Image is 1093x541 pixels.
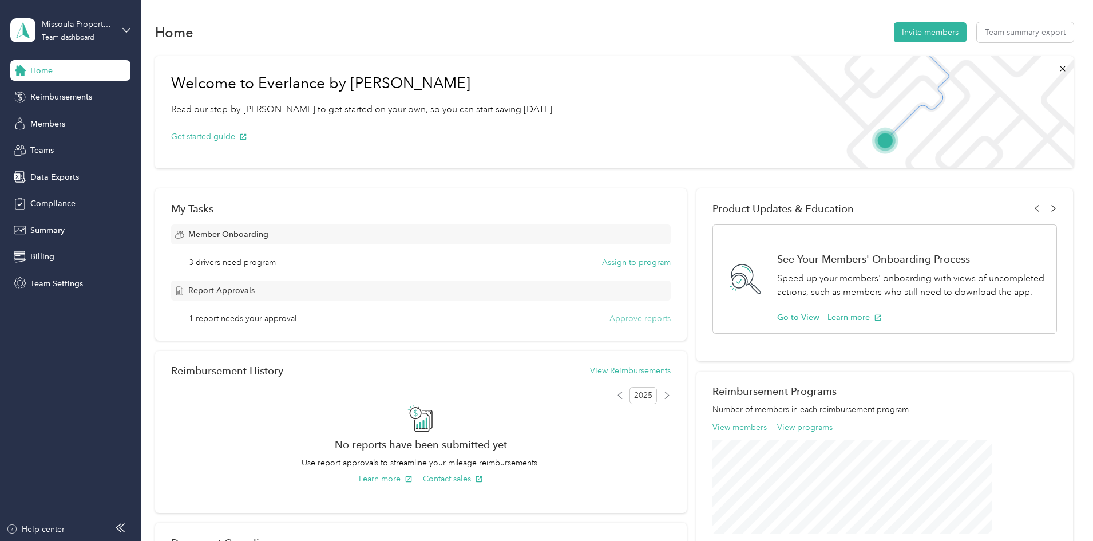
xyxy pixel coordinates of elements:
p: Number of members in each reimbursement program. [712,404,1057,416]
p: Read our step-by-[PERSON_NAME] to get started on your own, so you can start saving [DATE]. [171,102,555,117]
button: Invite members [894,22,967,42]
h1: Home [155,26,193,38]
button: Go to View [777,311,819,323]
span: Product Updates & Education [712,203,854,215]
button: View programs [777,421,833,433]
div: My Tasks [171,203,671,215]
span: Reimbursements [30,91,92,103]
p: Speed up your members' onboarding with views of uncompleted actions, such as members who still ne... [777,271,1044,299]
div: Missoula Property Management [42,18,113,30]
button: Learn more [359,473,413,485]
span: Compliance [30,198,76,210]
h2: No reports have been submitted yet [171,439,671,451]
span: Summary [30,224,65,236]
button: View members [712,421,767,433]
iframe: Everlance-gr Chat Button Frame [1029,477,1093,541]
span: Member Onboarding [188,228,268,240]
h1: See Your Members' Onboarding Process [777,253,1044,265]
span: Members [30,118,65,130]
span: Teams [30,144,54,156]
button: Team summary export [977,22,1074,42]
span: Home [30,65,53,77]
span: Team Settings [30,278,83,290]
button: Learn more [827,311,882,323]
button: View Reimbursements [590,365,671,377]
img: Welcome to everlance [779,56,1073,168]
span: 1 report needs your approval [189,313,296,325]
button: Assign to program [602,256,671,268]
span: 2025 [629,387,657,404]
span: Report Approvals [188,285,255,297]
p: Use report approvals to streamline your mileage reimbursements. [171,457,671,469]
button: Approve reports [609,313,671,325]
span: Data Exports [30,171,79,183]
h2: Reimbursement Programs [712,385,1057,397]
button: Help center [6,523,65,535]
h2: Reimbursement History [171,365,283,377]
button: Contact sales [423,473,483,485]
h1: Welcome to Everlance by [PERSON_NAME] [171,74,555,93]
div: Team dashboard [42,34,94,41]
span: 3 drivers need program [189,256,276,268]
button: Get started guide [171,131,247,143]
span: Billing [30,251,54,263]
